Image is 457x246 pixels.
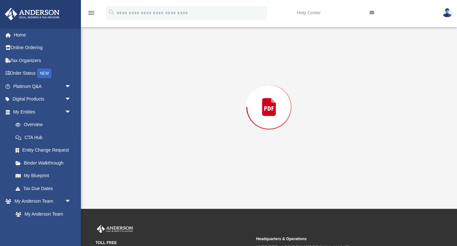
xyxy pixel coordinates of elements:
[5,28,81,41] a: Home
[442,8,452,17] img: User Pic
[87,12,95,17] a: menu
[9,182,81,195] a: Tax Due Dates
[9,131,81,144] a: CTA Hub
[65,105,78,119] span: arrow_drop_down
[95,240,251,246] small: TOLL FREE
[100,6,438,190] div: Preview
[95,225,134,233] img: Anderson Advisors Platinum Portal
[5,80,81,93] a: Platinum Q&Aarrow_drop_down
[5,41,81,54] a: Online Ordering
[5,67,81,80] a: Order StatusNEW
[9,169,78,182] a: My Blueprint
[65,195,78,208] span: arrow_drop_down
[256,236,412,242] small: Headquarters & Operations
[108,9,115,16] i: search
[5,195,78,208] a: My Anderson Teamarrow_drop_down
[9,144,81,157] a: Entity Change Request
[9,156,81,169] a: Binder Walkthrough
[87,9,95,17] i: menu
[5,93,81,106] a: Digital Productsarrow_drop_down
[65,93,78,106] span: arrow_drop_down
[9,118,81,131] a: Overview
[9,208,74,220] a: My Anderson Team
[5,54,81,67] a: Tax Organizers
[37,69,51,78] div: NEW
[5,105,81,118] a: My Entitiesarrow_drop_down
[65,80,78,93] span: arrow_drop_down
[9,220,78,233] a: Anderson System
[3,8,61,20] img: Anderson Advisors Platinum Portal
